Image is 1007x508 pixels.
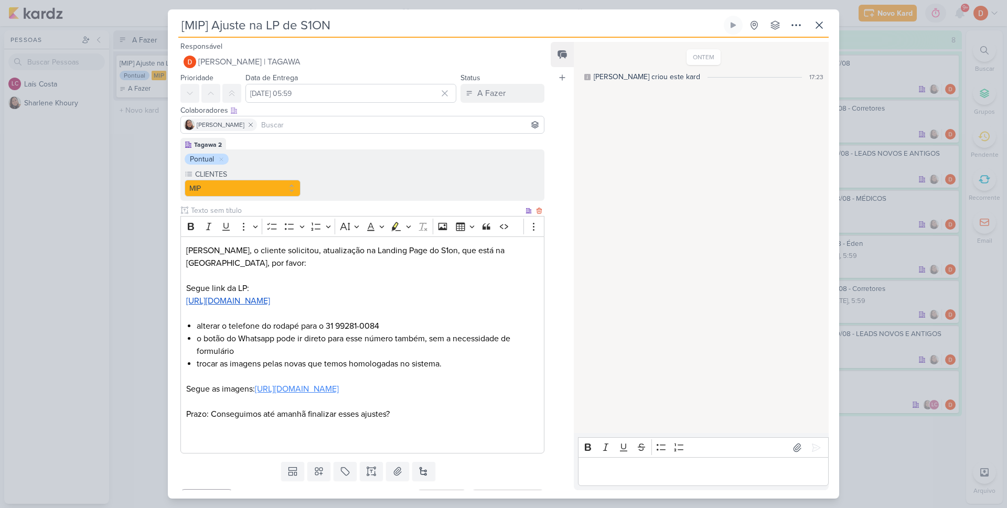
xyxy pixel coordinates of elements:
[186,296,270,306] a: [URL][DOMAIN_NAME]
[197,120,244,129] span: [PERSON_NAME]
[197,320,539,332] li: alterar o telefone do rodapé para o 31 99281-0084
[477,87,506,100] div: A Fazer
[255,384,339,394] a: [URL][DOMAIN_NAME]
[180,52,544,71] button: [PERSON_NAME] | TAGAWA
[189,205,523,216] input: Texto sem título
[197,332,539,358] li: o botão do Whatsapp pode ir direto para esse número também, sem a necessidade de formulário
[729,21,737,29] div: Ligar relógio
[245,73,298,82] label: Data de Entrega
[180,105,544,116] div: Colaboradores
[259,118,542,131] input: Buscar
[194,169,301,180] label: CLIENTES
[197,358,539,370] li: trocar as imagens pelas novas que temos homologadas no sistema.
[594,71,700,82] div: [PERSON_NAME] criou este kard
[194,140,222,149] div: Tagawa 2
[186,383,539,395] p: Segue as imagens:
[578,437,829,458] div: Editor toolbar
[178,16,722,35] input: Kard Sem Título
[578,457,829,486] div: Editor editing area: main
[190,154,214,165] div: Pontual
[184,56,196,68] img: Diego Lima | TAGAWA
[186,282,539,320] p: Segue link da LP:
[186,408,539,420] p: Prazo: Conseguimos até amanhã finalizar esses ajustes?
[460,84,544,103] button: A Fazer
[184,120,195,130] img: Sharlene Khoury
[186,244,539,269] p: [PERSON_NAME], o cliente solicitou, atualização na Landing Page do S1on, que está na [GEOGRAPHIC_...
[180,42,222,51] label: Responsável
[180,216,544,236] div: Editor toolbar
[180,73,213,82] label: Prioridade
[198,56,301,68] span: [PERSON_NAME] | TAGAWA
[185,180,301,197] button: MIP
[460,73,480,82] label: Status
[809,72,823,82] div: 17:23
[180,236,544,454] div: Editor editing area: main
[245,84,456,103] input: Select a date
